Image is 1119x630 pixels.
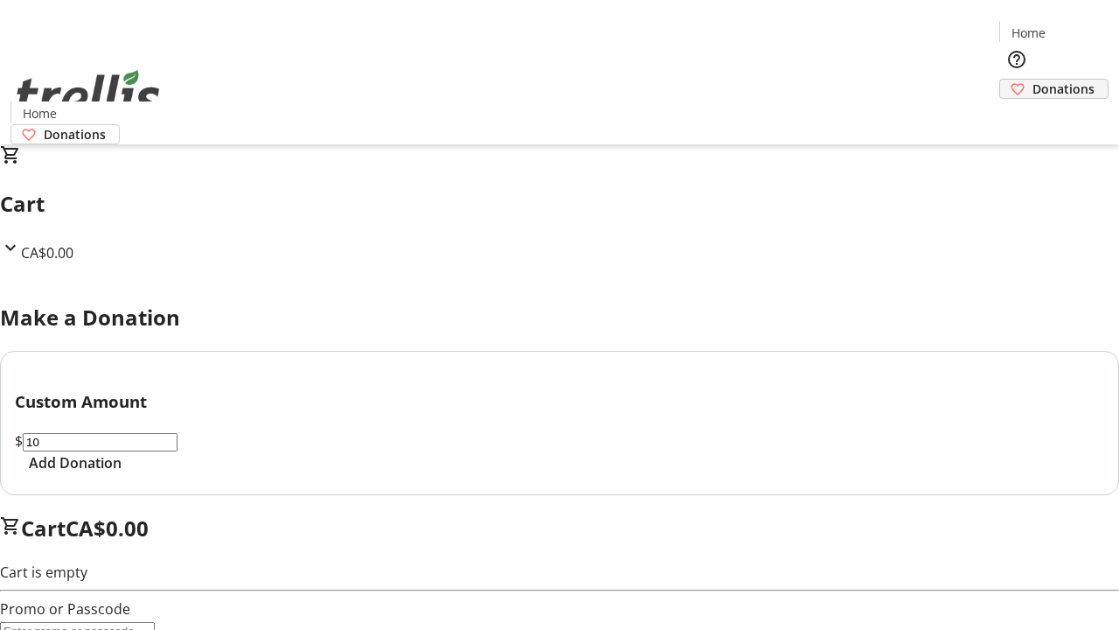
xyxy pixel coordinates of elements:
span: $ [15,431,23,451]
input: Donation Amount [23,433,177,451]
a: Donations [10,124,120,144]
button: Cart [999,99,1034,134]
span: Home [23,104,57,122]
h3: Custom Amount [15,389,1104,414]
span: Add Donation [29,452,122,473]
a: Home [1000,24,1056,42]
span: CA$0.00 [21,243,73,262]
span: Donations [1032,80,1095,98]
span: CA$0.00 [66,514,149,542]
a: Donations [999,79,1109,99]
button: Add Donation [15,452,136,473]
button: Help [999,42,1034,77]
img: Orient E2E Organization pI0MvkENdL's Logo [10,51,166,138]
span: Donations [44,125,106,143]
span: Home [1011,24,1046,42]
a: Home [11,104,67,122]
